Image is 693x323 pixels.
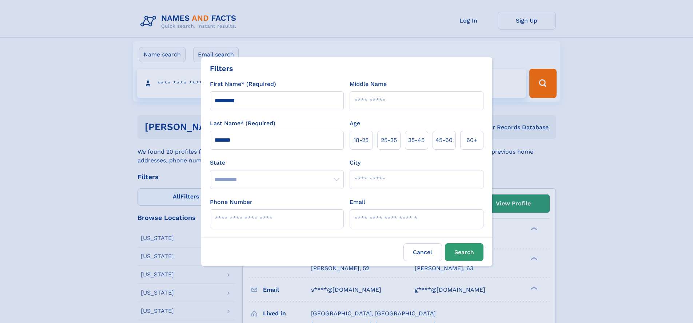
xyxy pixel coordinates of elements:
[210,80,276,88] label: First Name* (Required)
[210,119,275,128] label: Last Name* (Required)
[350,158,361,167] label: City
[210,158,344,167] label: State
[350,119,360,128] label: Age
[210,63,233,74] div: Filters
[210,198,252,206] label: Phone Number
[350,80,387,88] label: Middle Name
[466,136,477,145] span: 60+
[435,136,453,145] span: 45‑60
[354,136,369,145] span: 18‑25
[408,136,425,145] span: 35‑45
[381,136,397,145] span: 25‑35
[403,243,442,261] label: Cancel
[445,243,483,261] button: Search
[350,198,365,206] label: Email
